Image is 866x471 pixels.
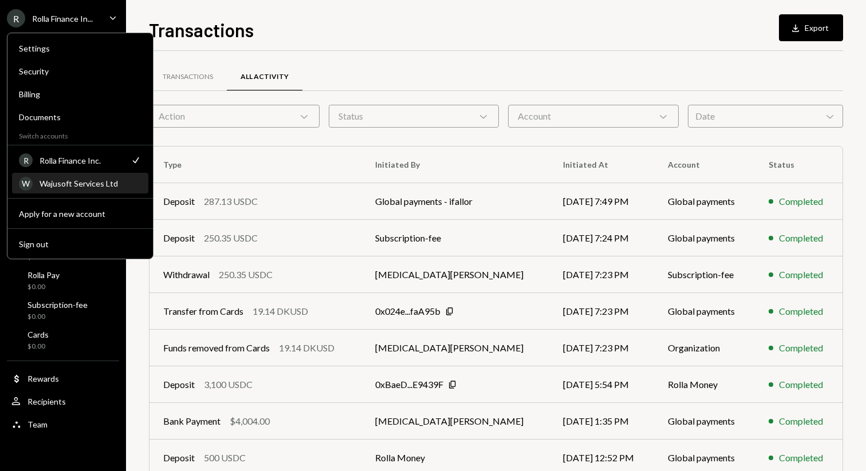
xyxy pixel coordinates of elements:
[204,195,258,208] div: 287.13 USDC
[279,341,334,355] div: 19.14 DKUSD
[779,451,823,465] div: Completed
[549,220,655,256] td: [DATE] 7:24 PM
[32,14,93,23] div: Rolla Finance In...
[163,378,195,391] div: Deposit
[163,231,195,245] div: Deposit
[163,304,243,318] div: Transfer from Cards
[12,204,148,224] button: Apply for a new account
[654,403,755,440] td: Global payments
[375,304,440,318] div: 0x024e...faA95b
[329,105,499,128] div: Status
[241,72,289,82] div: All Activity
[12,234,148,255] button: Sign out
[7,267,119,294] a: Rolla Pay$0.00
[204,231,258,245] div: 250.35 USDC
[779,14,843,41] button: Export
[779,231,823,245] div: Completed
[688,105,843,128] div: Date
[19,239,141,249] div: Sign out
[654,183,755,220] td: Global payments
[12,106,148,127] a: Documents
[375,378,443,391] div: 0xBaeD...E9439F
[27,282,60,292] div: $0.00
[19,89,141,99] div: Billing
[361,220,549,256] td: Subscription-fee
[549,183,655,220] td: [DATE] 7:49 PM
[149,18,254,41] h1: Transactions
[361,330,549,366] td: [MEDICAL_DATA][PERSON_NAME]
[549,147,655,183] th: Initiated At
[27,397,66,406] div: Recipients
[27,300,88,310] div: Subscription-fee
[779,378,823,391] div: Completed
[654,220,755,256] td: Global payments
[19,177,33,191] div: W
[40,179,141,188] div: Wajusoft Services Ltd
[549,293,655,330] td: [DATE] 7:23 PM
[163,72,213,82] div: Transactions
[149,105,320,128] div: Action
[27,330,49,339] div: Cards
[361,403,549,440] td: [MEDICAL_DATA][PERSON_NAME]
[7,129,153,140] div: Switch accounts
[654,366,755,403] td: Rolla Money
[253,304,308,318] div: 19.14 DKUSD
[227,62,302,92] a: All Activity
[361,183,549,220] td: Global payments - ifallor
[12,173,148,193] a: WWajusoft Services Ltd
[19,66,141,76] div: Security
[7,9,25,27] div: R
[19,209,141,219] div: Apply for a new account
[7,368,119,389] a: Rewards
[12,38,148,58] a: Settings
[7,326,119,354] a: Cards$0.00
[12,84,148,104] a: Billing
[27,419,48,429] div: Team
[779,341,823,355] div: Completed
[654,293,755,330] td: Global payments
[40,156,123,165] div: Rolla Finance Inc.
[549,330,655,366] td: [DATE] 7:23 PM
[19,112,141,122] div: Documents
[19,153,33,167] div: R
[779,195,823,208] div: Completed
[163,414,221,428] div: Bank Payment
[779,268,823,282] div: Completed
[549,366,655,403] td: [DATE] 5:54 PM
[27,374,59,383] div: Rewards
[7,296,119,324] a: Subscription-fee$0.00
[163,341,270,355] div: Funds removed from Cards
[7,391,119,411] a: Recipients
[204,378,253,391] div: 3,100 USDC
[654,256,755,293] td: Subscription-fee
[163,268,210,282] div: Withdrawal
[7,414,119,434] a: Team
[27,270,60,280] div: Rolla Pay
[361,147,549,183] th: Initiated By
[779,414,823,428] div: Completed
[654,330,755,366] td: Organization
[654,147,755,183] th: Account
[508,105,679,128] div: Account
[755,147,843,183] th: Status
[163,451,195,465] div: Deposit
[27,342,49,351] div: $0.00
[549,403,655,440] td: [DATE] 1:35 PM
[27,312,88,322] div: $0.00
[219,268,273,282] div: 250.35 USDC
[149,147,361,183] th: Type
[779,304,823,318] div: Completed
[230,414,270,428] div: $4,004.00
[163,195,195,208] div: Deposit
[12,61,148,81] a: Security
[19,43,141,53] div: Settings
[149,62,227,92] a: Transactions
[549,256,655,293] td: [DATE] 7:23 PM
[204,451,246,465] div: 500 USDC
[361,256,549,293] td: [MEDICAL_DATA][PERSON_NAME]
